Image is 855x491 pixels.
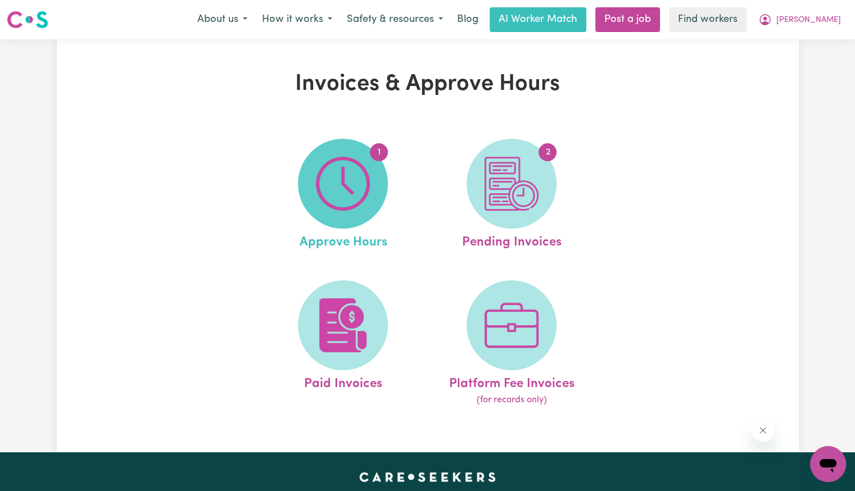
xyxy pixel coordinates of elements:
span: (for records only) [477,393,547,407]
a: Careseekers logo [7,7,48,33]
a: AI Worker Match [490,7,586,32]
h1: Invoices & Approve Hours [187,71,668,98]
button: About us [190,8,255,31]
img: Careseekers logo [7,10,48,30]
a: Paid Invoices [262,280,424,407]
iframe: Close message [752,419,774,442]
span: Paid Invoices [304,370,382,394]
button: How it works [255,8,340,31]
span: [PERSON_NAME] [776,14,841,26]
span: 2 [539,143,557,161]
span: 1 [370,143,388,161]
a: Find workers [669,7,747,32]
a: Approve Hours [262,139,424,252]
span: Approve Hours [299,229,387,252]
span: Platform Fee Invoices [449,370,574,394]
a: Pending Invoices [431,139,592,252]
a: Careseekers home page [359,472,496,481]
iframe: Button to launch messaging window [810,446,846,482]
a: Blog [450,7,485,32]
span: Need any help? [7,8,68,17]
a: Post a job [595,7,660,32]
button: Safety & resources [340,8,450,31]
button: My Account [751,8,848,31]
a: Platform Fee Invoices(for records only) [431,280,592,407]
span: Pending Invoices [462,229,562,252]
